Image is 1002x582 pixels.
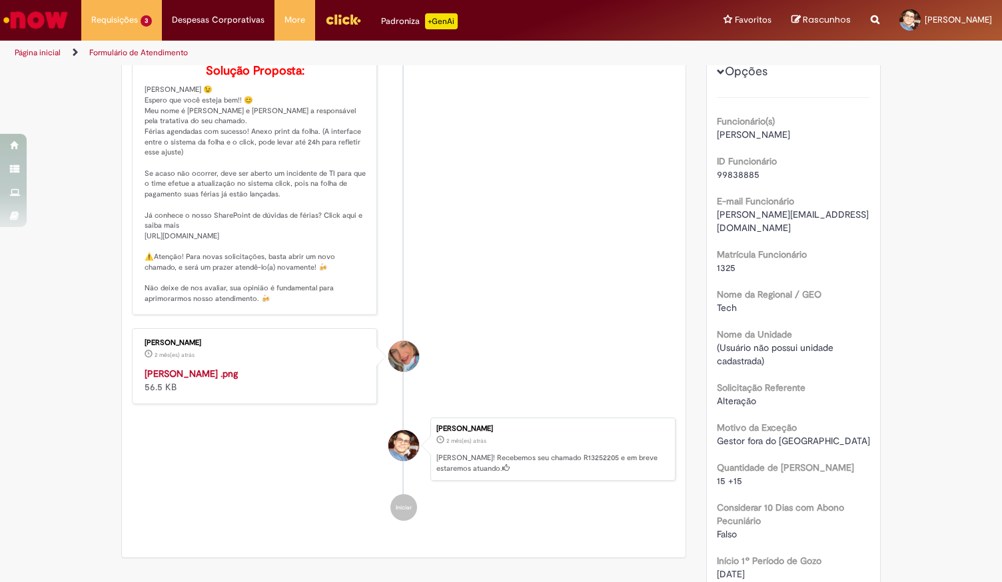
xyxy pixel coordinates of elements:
[717,302,737,314] span: Tech
[155,351,195,359] time: 10/07/2025 14:56:50
[717,501,844,527] b: Considerar 10 Dias com Abono Pecuniário
[735,13,771,27] span: Favoritos
[381,13,458,29] div: Padroniza
[91,13,138,27] span: Requisições
[145,367,366,394] div: 56.5 KB
[717,382,805,394] b: Solicitação Referente
[284,13,305,27] span: More
[925,14,992,25] span: [PERSON_NAME]
[145,339,366,347] div: [PERSON_NAME]
[172,13,264,27] span: Despesas Corporativas
[425,13,458,29] p: +GenAi
[141,15,152,27] span: 3
[717,422,797,434] b: Motivo da Exceção
[717,168,759,180] span: 99838885
[717,435,870,447] span: Gestor fora do [GEOGRAPHIC_DATA]
[325,9,361,29] img: click_logo_yellow_360x200.png
[155,351,195,359] span: 2 mês(es) atrás
[717,262,736,274] span: 1325
[717,195,794,207] b: E-mail Funcionário
[717,461,854,473] b: Quantidade de [PERSON_NAME]
[717,155,777,167] b: ID Funcionário
[717,115,775,127] b: Funcionário(s)
[717,342,836,367] span: (Usuário não possui unidade cadastrada)
[717,555,821,567] b: Início 1º Período de Gozo
[15,47,61,58] a: Página inicial
[206,63,304,79] b: Solução Proposta:
[717,288,821,300] b: Nome da Regional / GEO
[145,368,238,380] a: [PERSON_NAME] .png
[717,395,756,407] span: Alteração
[10,41,658,65] ul: Trilhas de página
[145,65,366,304] p: [PERSON_NAME] 😉 Espero que você esteja bem!! 😊 Meu nome é [PERSON_NAME] e [PERSON_NAME] a respons...
[717,129,790,141] span: [PERSON_NAME]
[446,437,486,445] span: 2 mês(es) atrás
[388,430,419,461] div: Rodrigo Constantino
[791,14,851,27] a: Rascunhos
[717,248,807,260] b: Matrícula Funcionário
[717,328,792,340] b: Nome da Unidade
[1,7,70,33] img: ServiceNow
[436,453,668,473] p: [PERSON_NAME]! Recebemos seu chamado R13252205 e em breve estaremos atuando.
[717,475,742,487] span: 15 +15
[388,341,419,372] div: Jacqueline Andrade Galani
[717,208,869,234] span: [PERSON_NAME][EMAIL_ADDRESS][DOMAIN_NAME]
[446,437,486,445] time: 07/07/2025 14:19:23
[803,13,851,26] span: Rascunhos
[717,568,745,580] span: [DATE]
[717,528,737,540] span: Falso
[436,425,668,433] div: [PERSON_NAME]
[89,47,188,58] a: Formulário de Atendimento
[132,418,676,481] li: Rodrigo Constantino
